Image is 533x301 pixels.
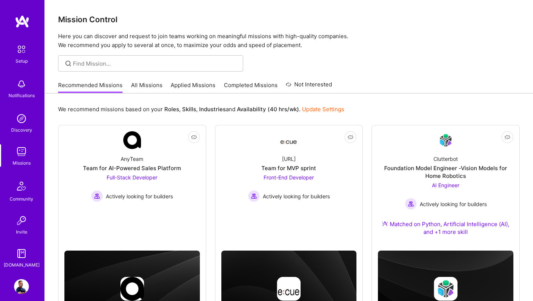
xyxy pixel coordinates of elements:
div: Clutterbot [433,155,458,163]
div: Team for AI-Powered Sales Platform [83,164,181,172]
a: Not Interested [286,80,332,93]
a: Update Settings [302,106,344,113]
div: Notifications [9,92,35,99]
img: Actively looking for builders [248,190,260,202]
i: icon EyeClosed [191,134,197,140]
img: Company Logo [280,133,298,147]
img: teamwork [14,144,29,159]
a: Company Logo[URL]Team for MVP sprintFront-End Developer Actively looking for buildersActively loo... [221,131,357,226]
span: Full-Stack Developer [107,174,157,181]
p: We recommend missions based on your , , and . [58,105,344,113]
span: Actively looking for builders [106,192,173,200]
div: Invite [16,228,27,236]
span: Actively looking for builders [420,200,487,208]
span: AI Engineer [432,182,459,188]
h3: Mission Control [58,15,520,24]
img: bell [14,77,29,92]
a: Recommended Missions [58,81,123,93]
img: discovery [14,111,29,126]
i: icon EyeClosed [348,134,353,140]
span: Front-End Developer [264,174,314,181]
div: AnyTeam [121,155,143,163]
img: Company logo [120,277,144,301]
p: Here you can discover and request to join teams working on meaningful missions with high-quality ... [58,32,520,50]
img: Invite [14,213,29,228]
a: Company LogoClutterbotFoundation Model Engineer -Vision Models for Home RoboticsAI Engineer Activ... [378,131,513,245]
div: Missions [13,159,31,167]
b: Roles [164,106,179,113]
div: [DOMAIN_NAME] [4,261,40,269]
img: Actively looking for builders [91,190,103,202]
div: Discovery [11,126,32,134]
img: logo [15,15,30,28]
b: Availability (40 hrs/wk) [237,106,299,113]
img: Company Logo [437,132,455,149]
div: [URL] [282,155,296,163]
i: icon SearchGrey [64,59,73,68]
div: Community [10,195,33,203]
img: Company logo [277,277,301,301]
a: Company LogoAnyTeamTeam for AI-Powered Sales PlatformFull-Stack Developer Actively looking for bu... [64,131,200,226]
a: Applied Missions [171,81,215,93]
a: Completed Missions [224,81,278,93]
img: User Avatar [14,279,29,294]
a: User Avatar [12,279,31,294]
img: Actively looking for builders [405,198,417,210]
span: Actively looking for builders [263,192,330,200]
input: Find Mission... [73,60,238,67]
i: icon EyeClosed [504,134,510,140]
div: Setup [16,57,28,65]
b: Industries [199,106,226,113]
div: Foundation Model Engineer -Vision Models for Home Robotics [378,164,513,180]
img: setup [14,42,29,57]
img: Community [13,177,30,195]
img: Company logo [434,277,457,301]
img: guide book [14,246,29,261]
img: Company Logo [123,131,141,149]
div: Team for MVP sprint [261,164,316,172]
div: Matched on Python, Artificial Intelligence (AI), and +1 more skill [378,220,513,236]
img: Ateam Purple Icon [382,221,388,226]
a: All Missions [131,81,162,93]
b: Skills [182,106,196,113]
